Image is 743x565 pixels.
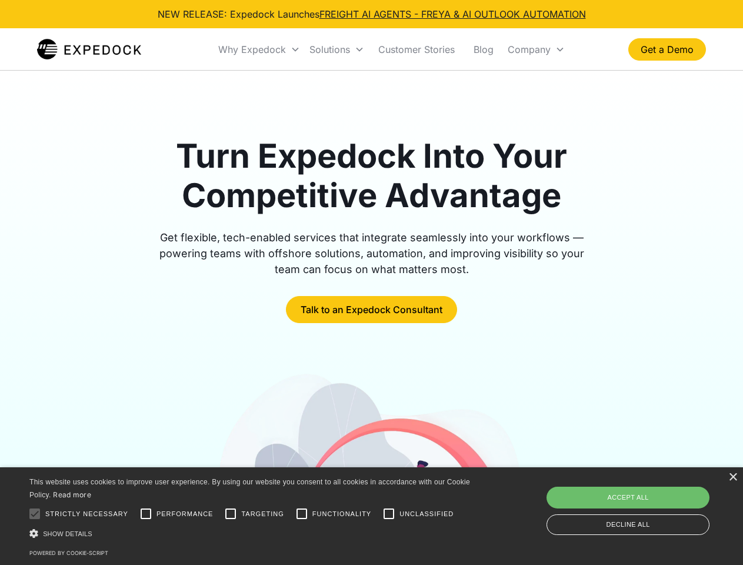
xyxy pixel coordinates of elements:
[399,509,454,519] span: Unclassified
[628,38,706,61] a: Get a Demo
[319,8,586,20] a: FREIGHT AI AGENTS - FREYA & AI OUTLOOK AUTOMATION
[43,530,92,537] span: Show details
[146,137,598,215] h1: Turn Expedock Into Your Competitive Advantage
[29,550,108,556] a: Powered by cookie-script
[158,7,586,21] div: NEW RELEASE: Expedock Launches
[508,44,551,55] div: Company
[218,44,286,55] div: Why Expedock
[29,478,470,500] span: This website uses cookies to improve user experience. By using our website you consent to all coo...
[547,438,743,565] iframe: Chat Widget
[241,509,284,519] span: Targeting
[146,230,598,277] div: Get flexible, tech-enabled services that integrate seamlessly into your workflows — powering team...
[156,509,214,519] span: Performance
[503,29,569,69] div: Company
[309,44,350,55] div: Solutions
[214,29,305,69] div: Why Expedock
[37,38,141,61] a: home
[286,296,457,323] a: Talk to an Expedock Consultant
[305,29,369,69] div: Solutions
[312,509,371,519] span: Functionality
[53,490,91,499] a: Read more
[45,509,128,519] span: Strictly necessary
[37,38,141,61] img: Expedock Logo
[369,29,464,69] a: Customer Stories
[464,29,503,69] a: Blog
[29,527,474,540] div: Show details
